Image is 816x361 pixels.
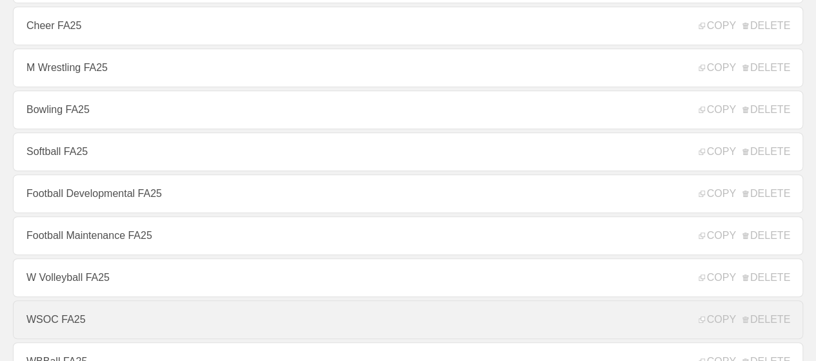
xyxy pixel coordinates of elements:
[699,272,735,284] span: COPY
[699,188,735,200] span: COPY
[742,272,790,284] span: DELETE
[699,20,735,32] span: COPY
[13,132,803,171] a: Softball FA25
[751,299,816,361] iframe: Chat Widget
[13,48,803,87] a: M Wrestling FA25
[13,216,803,255] a: Football Maintenance FA25
[13,258,803,297] a: W Volleyball FA25
[699,62,735,74] span: COPY
[742,146,790,158] span: DELETE
[742,104,790,116] span: DELETE
[742,314,790,325] span: DELETE
[699,230,735,242] span: COPY
[13,6,803,45] a: Cheer FA25
[699,146,735,158] span: COPY
[699,104,735,116] span: COPY
[13,174,803,213] a: Football Developmental FA25
[742,20,790,32] span: DELETE
[742,230,790,242] span: DELETE
[13,90,803,129] a: Bowling FA25
[742,188,790,200] span: DELETE
[742,62,790,74] span: DELETE
[699,314,735,325] span: COPY
[13,300,803,339] a: WSOC FA25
